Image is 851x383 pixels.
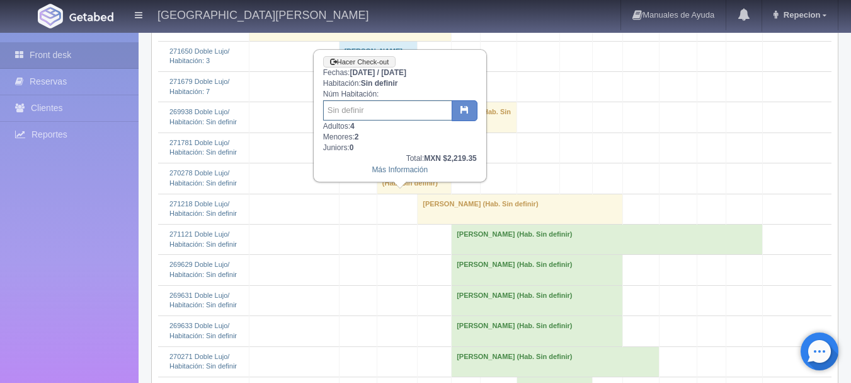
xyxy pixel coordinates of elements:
b: MXN $2,219.35 [424,154,476,163]
td: [PERSON_NAME] (Hab. Sin definir) [452,285,623,315]
b: 4 [350,122,355,131]
img: Getabed [38,4,63,28]
a: 271679 Doble Lujo/Habitación: 7 [169,78,229,95]
h4: [GEOGRAPHIC_DATA][PERSON_NAME] [157,6,368,22]
div: Fechas: Habitación: Núm Habitación: Adultos: Menores: Juniors: [314,50,486,181]
a: 270278 Doble Lujo/Habitación: Sin definir [169,169,237,187]
b: [DATE] / [DATE] [350,68,406,77]
a: 270271 Doble Lujo/Habitación: Sin definir [169,353,237,370]
a: 271650 Doble Lujo/Habitación: 3 [169,47,229,65]
td: [PERSON_NAME] (Hab. Sin definir) [452,224,763,254]
td: [PERSON_NAME] (Hab. Sin definir) [418,194,623,224]
td: [PERSON_NAME] (Hab. 3) [339,41,418,71]
a: 269938 Doble Lujo/Habitación: Sin definir [169,108,237,126]
b: Sin definir [361,79,398,88]
b: 0 [350,143,354,152]
td: [PERSON_NAME] (Hab. Sin definir) [452,346,659,377]
a: 271218 Doble Lujo/Habitación: Sin definir [169,200,237,218]
td: [PERSON_NAME] (Hab. Sin definir) [452,316,623,346]
td: [PERSON_NAME] (Hab. Sin definir) [452,255,623,285]
a: Más Información [372,165,428,174]
a: 271781 Doble Lujo/Habitación: Sin definir [169,139,237,156]
img: Getabed [69,12,113,21]
span: Repecion [780,10,821,20]
a: 269633 Doble Lujo/Habitación: Sin definir [169,322,237,339]
a: 271553 Doble Lujo/Habitación: 5 [169,16,229,34]
a: 269629 Doble Lujo/Habitación: Sin definir [169,261,237,278]
b: 2 [355,133,359,141]
a: Hacer Check-out [323,56,396,68]
a: 271121 Doble Lujo/Habitación: Sin definir [169,230,237,248]
div: Total: [323,153,477,164]
input: Sin definir [323,100,452,121]
a: 269631 Doble Lujo/Habitación: Sin definir [169,292,237,309]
